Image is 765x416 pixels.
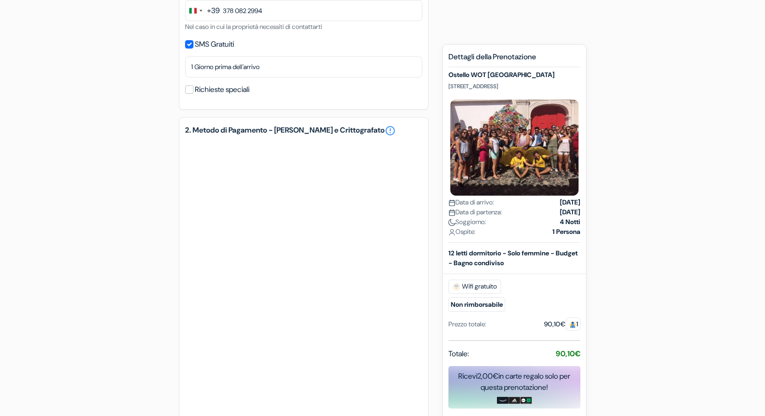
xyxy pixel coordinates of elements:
[195,38,234,51] label: SMS Gratuiti
[560,197,580,207] strong: [DATE]
[448,217,486,227] span: Soggiorno:
[520,397,532,404] img: uber-uber-eats-card.png
[544,319,580,329] div: 90,10€
[509,397,520,404] img: adidas-card.png
[448,227,476,237] span: Ospite:
[448,319,486,329] div: Prezzo totale:
[448,83,580,90] p: [STREET_ADDRESS]
[207,5,220,16] div: +39
[552,227,580,237] strong: 1 Persona
[569,321,576,328] img: guest.svg
[185,22,322,31] small: Nel caso in cui la proprietà necessiti di contattarti
[448,207,502,217] span: Data di partenza:
[556,349,580,359] strong: 90,10€
[448,197,494,207] span: Data di arrivo:
[448,52,580,67] h5: Dettagli della Prenotazione
[448,249,578,267] b: 12 letti dormitorio - Solo femmine - Budget - Bagno condiviso
[448,219,455,226] img: moon.svg
[560,217,580,227] strong: 4 Notti
[565,317,580,331] span: 1
[185,125,422,136] h5: 2. Metodo di Pagamento - [PERSON_NAME] e Crittografato
[448,199,455,206] img: calendar.svg
[448,229,455,236] img: user_icon.svg
[448,209,455,216] img: calendar.svg
[186,0,220,21] button: Change country, selected Italy (+39)
[448,348,469,360] span: Totale:
[453,283,460,290] img: free_wifi.svg
[195,83,249,96] label: Richieste speciali
[448,297,505,312] small: Non rimborsabile
[497,397,509,404] img: amazon-card-no-text.png
[448,371,580,393] div: Ricevi in carte regalo solo per questa prenotazione!
[477,371,498,381] span: 2,00€
[448,280,501,294] span: Wifi gratuito
[385,125,396,136] a: error_outline
[448,71,580,79] h5: Ostello WOT [GEOGRAPHIC_DATA]
[560,207,580,217] strong: [DATE]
